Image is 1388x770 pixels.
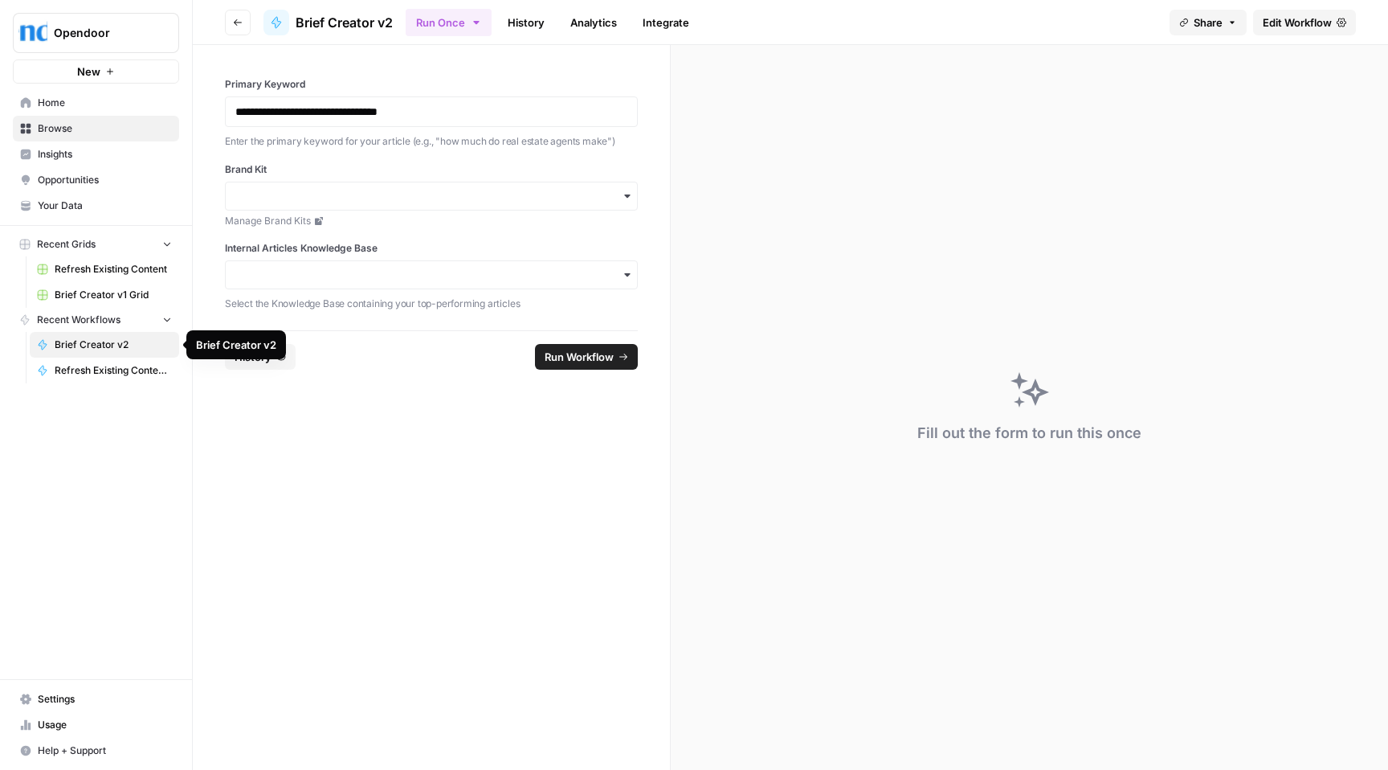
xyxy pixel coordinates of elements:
[1263,14,1332,31] span: Edit Workflow
[55,262,172,276] span: Refresh Existing Content
[225,77,638,92] label: Primary Keyword
[13,116,179,141] a: Browse
[38,173,172,187] span: Opportunities
[13,141,179,167] a: Insights
[406,9,492,36] button: Run Once
[37,237,96,252] span: Recent Grids
[545,349,614,365] span: Run Workflow
[1253,10,1356,35] a: Edit Workflow
[1194,14,1223,31] span: Share
[13,90,179,116] a: Home
[225,162,638,177] label: Brand Kit
[225,344,296,370] button: History
[37,313,120,327] span: Recent Workflows
[13,167,179,193] a: Opportunities
[633,10,699,35] a: Integrate
[55,363,172,378] span: Refresh Existing Content v1
[296,13,393,32] span: Brief Creator v2
[535,344,638,370] button: Run Workflow
[30,358,179,383] a: Refresh Existing Content v1
[38,718,172,732] span: Usage
[38,692,172,707] span: Settings
[38,199,172,213] span: Your Data
[13,59,179,84] button: New
[263,10,393,35] a: Brief Creator v2
[30,282,179,308] a: Brief Creator v1 Grid
[13,193,179,219] a: Your Data
[13,712,179,738] a: Usage
[13,738,179,764] button: Help + Support
[13,232,179,256] button: Recent Grids
[13,13,179,53] button: Workspace: Opendoor
[77,63,100,80] span: New
[225,296,638,312] p: Select the Knowledge Base containing your top-performing articles
[225,241,638,256] label: Internal Articles Knowledge Base
[498,10,554,35] a: History
[38,121,172,136] span: Browse
[55,288,172,302] span: Brief Creator v1 Grid
[1170,10,1247,35] button: Share
[38,743,172,758] span: Help + Support
[561,10,627,35] a: Analytics
[13,686,179,712] a: Settings
[225,214,638,228] a: Manage Brand Kits
[18,18,47,47] img: Opendoor Logo
[54,25,151,41] span: Opendoor
[917,422,1141,444] div: Fill out the form to run this once
[55,338,172,352] span: Brief Creator v2
[38,96,172,110] span: Home
[225,133,638,149] p: Enter the primary keyword for your article (e.g., "how much do real estate agents make")
[38,147,172,162] span: Insights
[235,349,271,365] span: History
[13,308,179,332] button: Recent Workflows
[30,256,179,282] a: Refresh Existing Content
[30,332,179,358] a: Brief Creator v2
